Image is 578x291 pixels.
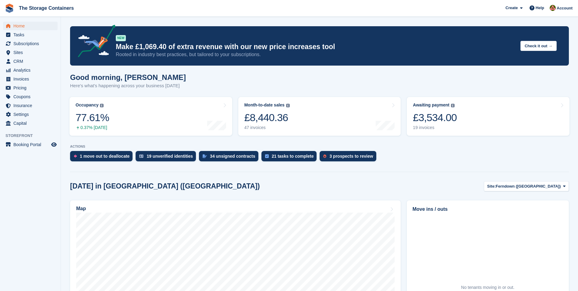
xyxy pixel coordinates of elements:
[550,5,556,11] img: Kirsty Simpson
[5,133,61,139] span: Storefront
[13,92,50,101] span: Coupons
[3,101,58,110] a: menu
[329,154,373,159] div: 3 prospects to review
[69,97,232,136] a: Occupancy 77.61% 0.37% [DATE]
[199,151,261,164] a: 34 unsigned contracts
[73,25,115,59] img: price-adjustments-announcement-icon-8257ccfd72463d97f412b2fc003d46551f7dbcb40ab6d574587a9cd5c0d94...
[13,66,50,74] span: Analytics
[13,110,50,119] span: Settings
[413,125,457,130] div: 19 invoices
[13,101,50,110] span: Insurance
[76,102,98,108] div: Occupancy
[210,154,255,159] div: 34 unsigned contracts
[505,5,518,11] span: Create
[261,151,320,164] a: 21 tasks to complete
[70,151,136,164] a: 1 move out to deallocate
[13,75,50,83] span: Invoices
[3,57,58,66] a: menu
[100,104,104,107] img: icon-info-grey-7440780725fd019a000dd9b08b2336e03edf1995a4989e88bcd33f0948082b44.svg
[3,75,58,83] a: menu
[136,151,199,164] a: 19 unverified identities
[520,41,557,51] button: Check it out →
[265,154,269,158] img: task-75834270c22a3079a89374b754ae025e5fb1db73e45f91037f5363f120a921f8.svg
[557,5,573,11] span: Account
[76,125,109,130] div: 0.37% [DATE]
[116,42,516,51] p: Make £1,069.40 of extra revenue with our new price increases tool
[536,5,544,11] span: Help
[244,111,290,124] div: £8,440.36
[451,104,455,107] img: icon-info-grey-7440780725fd019a000dd9b08b2336e03edf1995a4989e88bcd33f0948082b44.svg
[13,119,50,128] span: Capital
[147,154,193,159] div: 19 unverified identities
[74,154,77,158] img: move_outs_to_deallocate_icon-f764333ba52eb49d3ac5e1228854f67142a1ed5810a6f6cc68b1a99e826820c5.svg
[461,284,514,291] div: No tenants moving in or out.
[484,181,569,191] button: Site: Ferndown ([GEOGRAPHIC_DATA])
[5,4,14,13] img: stora-icon-8386f47178a22dfd0bd8f6a31ec36ba5ce8667c1dd55bd0f319d3a0aa187defe.svg
[13,39,50,48] span: Subscriptions
[13,140,50,149] span: Booking Portal
[3,48,58,57] a: menu
[76,206,86,211] h2: Map
[238,97,401,136] a: Month-to-date sales £8,440.36 47 invoices
[496,183,561,189] span: Ferndown ([GEOGRAPHIC_DATA])
[272,154,314,159] div: 21 tasks to complete
[70,145,569,149] p: ACTIONS
[323,154,326,158] img: prospect-51fa495bee0391a8d652442698ab0144808aea92771e9ea1ae160a38d050c398.svg
[244,125,290,130] div: 47 invoices
[413,111,457,124] div: £3,534.00
[3,140,58,149] a: menu
[13,48,50,57] span: Sites
[76,111,109,124] div: 77.61%
[3,84,58,92] a: menu
[16,3,76,13] a: The Storage Containers
[3,31,58,39] a: menu
[203,154,207,158] img: contract_signature_icon-13c848040528278c33f63329250d36e43548de30e8caae1d1a13099fd9432cc5.svg
[3,39,58,48] a: menu
[3,22,58,30] a: menu
[80,154,129,159] div: 1 move out to deallocate
[3,92,58,101] a: menu
[3,119,58,128] a: menu
[70,182,260,190] h2: [DATE] in [GEOGRAPHIC_DATA] ([GEOGRAPHIC_DATA])
[13,22,50,30] span: Home
[13,84,50,92] span: Pricing
[139,154,144,158] img: verify_identity-adf6edd0f0f0b5bbfe63781bf79b02c33cf7c696d77639b501bdc392416b5a36.svg
[3,110,58,119] a: menu
[50,141,58,148] a: Preview store
[244,102,285,108] div: Month-to-date sales
[70,82,186,89] p: Here's what's happening across your business [DATE]
[407,97,569,136] a: Awaiting payment £3,534.00 19 invoices
[116,35,126,41] div: NEW
[13,57,50,66] span: CRM
[487,183,496,189] span: Site:
[116,51,516,58] p: Rooted in industry best practices, but tailored to your subscriptions.
[3,66,58,74] a: menu
[286,104,290,107] img: icon-info-grey-7440780725fd019a000dd9b08b2336e03edf1995a4989e88bcd33f0948082b44.svg
[413,102,449,108] div: Awaiting payment
[70,73,186,81] h1: Good morning, [PERSON_NAME]
[320,151,379,164] a: 3 prospects to review
[413,206,563,213] h2: Move ins / outs
[13,31,50,39] span: Tasks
